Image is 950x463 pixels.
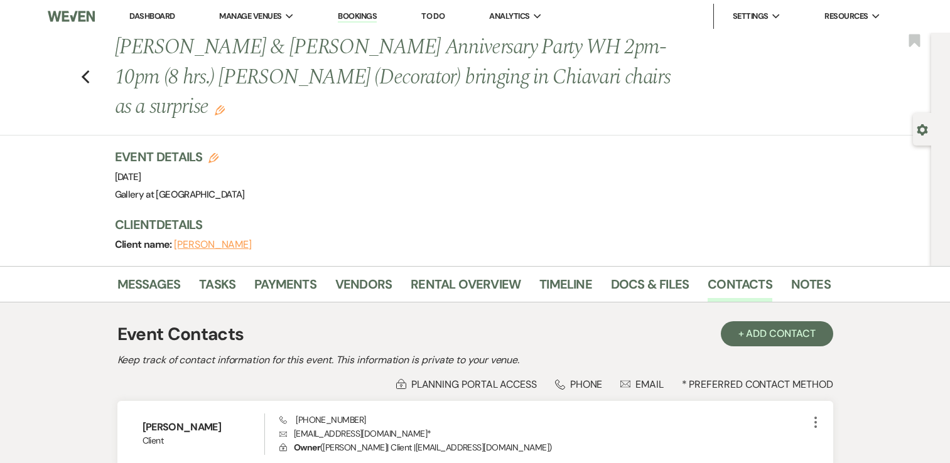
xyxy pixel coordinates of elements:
a: Tasks [199,274,235,302]
span: [PHONE_NUMBER] [279,414,365,425]
a: Vendors [335,274,392,302]
span: Client [143,434,265,447]
span: Settings [733,10,769,23]
button: + Add Contact [721,321,833,346]
h1: Event Contacts [117,321,244,348]
div: Email [620,378,664,391]
h6: [PERSON_NAME] [143,420,265,434]
a: Rental Overview [411,274,521,302]
button: [PERSON_NAME] [174,240,252,250]
a: To Do [421,11,445,21]
span: Owner [294,442,320,453]
h3: Client Details [115,216,818,233]
a: Messages [117,274,181,302]
div: * Preferred Contact Method [117,378,833,391]
h1: [PERSON_NAME] & [PERSON_NAME] Anniversary Party WH 2pm-10pm (8 hrs.) [PERSON_NAME] (Decorator) br... [115,33,677,122]
a: Timeline [539,274,592,302]
p: [EMAIL_ADDRESS][DOMAIN_NAME] * [279,427,807,440]
span: Analytics [489,10,529,23]
a: Contacts [708,274,772,302]
button: Open lead details [917,123,928,135]
a: Payments [254,274,316,302]
a: Bookings [338,11,377,23]
button: Edit [215,104,225,115]
a: Dashboard [129,11,175,21]
h2: Keep track of contact information for this event. This information is private to your venue. [117,353,833,368]
span: Gallery at [GEOGRAPHIC_DATA] [115,188,245,201]
div: Planning Portal Access [396,378,537,391]
h3: Event Details [115,148,245,166]
div: Phone [555,378,603,391]
span: Client name: [115,238,175,251]
p: ( [PERSON_NAME] | Client | [EMAIL_ADDRESS][DOMAIN_NAME] ) [279,440,807,454]
img: Weven Logo [48,3,95,29]
span: [DATE] [115,171,141,183]
span: Resources [824,10,868,23]
a: Notes [791,274,831,302]
a: Docs & Files [611,274,689,302]
span: Manage Venues [219,10,281,23]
